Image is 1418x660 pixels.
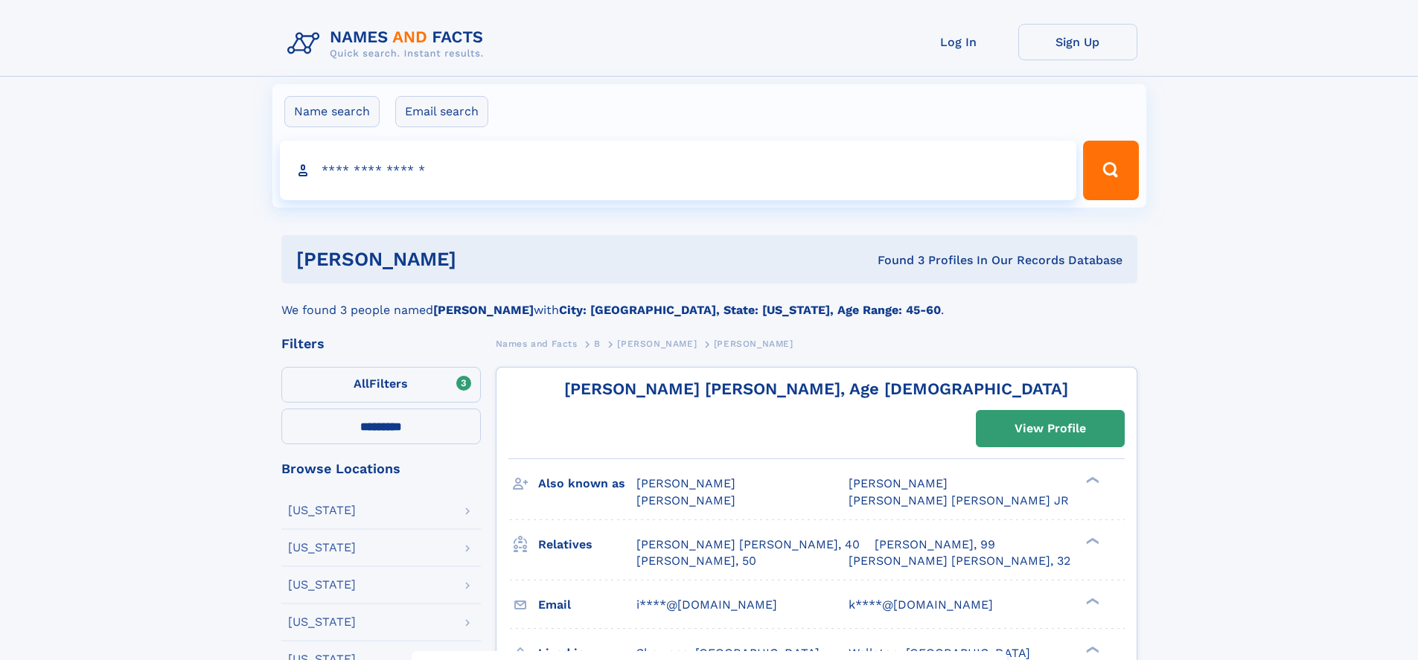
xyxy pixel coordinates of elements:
[296,250,667,269] h1: [PERSON_NAME]
[849,553,1070,569] a: [PERSON_NAME] [PERSON_NAME], 32
[667,252,1122,269] div: Found 3 Profiles In Our Records Database
[1015,411,1086,446] div: View Profile
[281,24,496,64] img: Logo Names and Facts
[636,476,735,490] span: [PERSON_NAME]
[594,339,601,349] span: B
[496,334,578,353] a: Names and Facts
[281,367,481,403] label: Filters
[617,334,697,353] a: [PERSON_NAME]
[636,646,820,660] span: Shawnee, [GEOGRAPHIC_DATA]
[1082,536,1100,545] div: ❯
[1018,24,1137,60] a: Sign Up
[977,411,1124,446] a: View Profile
[875,536,995,553] a: [PERSON_NAME], 99
[280,141,1077,200] input: search input
[281,462,481,475] div: Browse Locations
[594,334,601,353] a: B
[538,592,636,618] h3: Email
[636,553,756,569] a: [PERSON_NAME], 50
[849,493,1069,507] span: [PERSON_NAME] [PERSON_NAME] JR
[559,303,941,317] b: City: [GEOGRAPHIC_DATA], State: [US_STATE], Age Range: 45-60
[1082,644,1100,654] div: ❯
[1082,475,1100,485] div: ❯
[1082,596,1100,606] div: ❯
[281,283,1137,319] div: We found 3 people named with .
[538,471,636,496] h3: Also known as
[281,337,481,350] div: Filters
[433,303,534,317] b: [PERSON_NAME]
[617,339,697,349] span: [PERSON_NAME]
[284,96,380,127] label: Name search
[1083,141,1138,200] button: Search Button
[288,616,356,628] div: [US_STATE]
[564,379,1068,398] a: [PERSON_NAME] [PERSON_NAME], Age [DEMOGRAPHIC_DATA]
[288,579,356,591] div: [US_STATE]
[354,377,369,391] span: All
[288,542,356,554] div: [US_STATE]
[849,476,948,490] span: [PERSON_NAME]
[636,536,860,553] a: [PERSON_NAME] [PERSON_NAME], 40
[395,96,488,127] label: Email search
[636,493,735,507] span: [PERSON_NAME]
[714,339,793,349] span: [PERSON_NAME]
[288,504,356,516] div: [US_STATE]
[899,24,1018,60] a: Log In
[849,646,1030,660] span: Wellston, [GEOGRAPHIC_DATA]
[538,532,636,557] h3: Relatives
